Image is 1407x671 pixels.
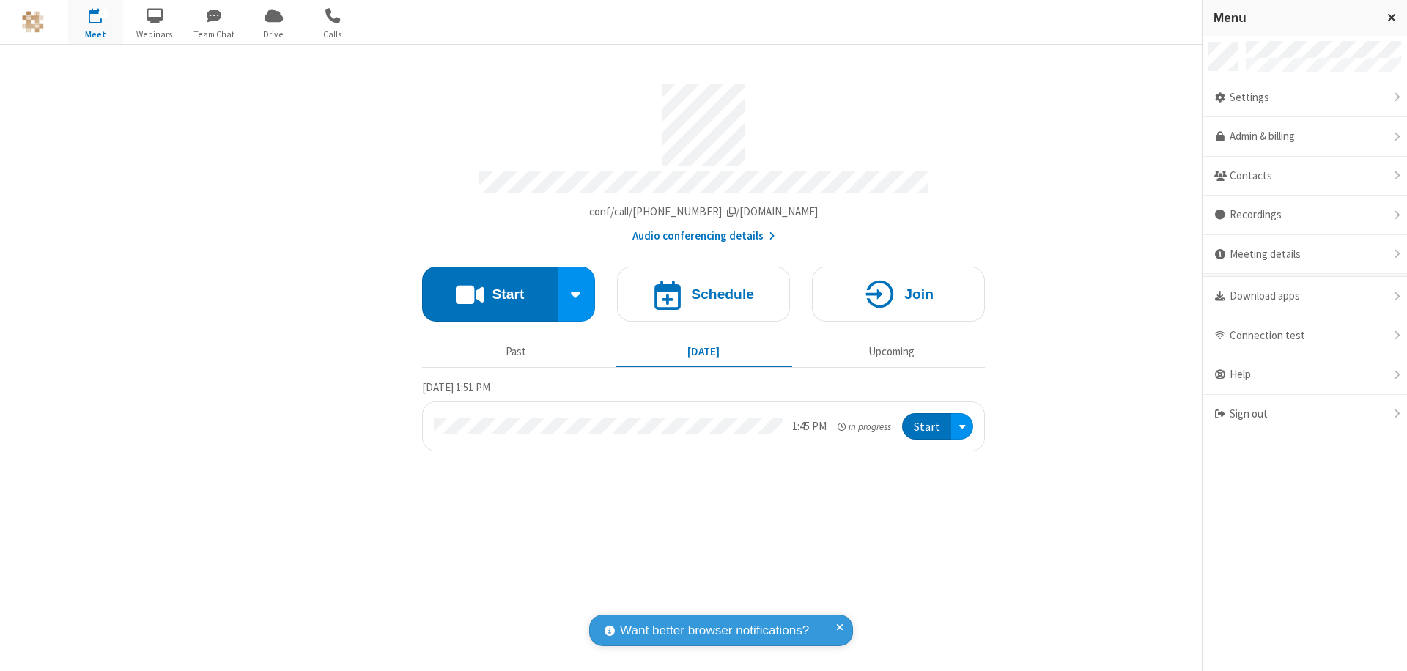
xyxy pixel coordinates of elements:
div: Recordings [1203,196,1407,235]
button: Schedule [617,267,790,322]
span: Drive [246,28,301,41]
div: 1:45 PM [792,418,827,435]
em: in progress [838,420,891,434]
span: [DATE] 1:51 PM [422,380,490,394]
span: Want better browser notifications? [620,621,809,640]
span: Meet [68,28,123,41]
div: Settings [1203,78,1407,118]
div: 1 [99,8,108,19]
div: Connection test [1203,316,1407,356]
section: Account details [422,73,985,245]
span: Webinars [128,28,182,41]
span: Copy my meeting room link [589,204,819,218]
div: Open menu [951,413,973,440]
button: Join [812,267,985,322]
h4: Join [904,287,934,301]
h3: Menu [1214,11,1374,25]
button: Audio conferencing details [632,228,775,245]
div: Sign out [1203,395,1407,434]
h4: Start [492,287,524,301]
button: Start [902,413,951,440]
span: Calls [306,28,361,41]
iframe: Chat [1370,633,1396,661]
section: Today's Meetings [422,379,985,452]
div: Start conference options [558,267,596,322]
div: Meeting details [1203,235,1407,275]
div: Help [1203,355,1407,395]
a: Admin & billing [1203,117,1407,157]
div: Download apps [1203,277,1407,316]
button: Copy my meeting room linkCopy my meeting room link [589,204,819,220]
div: Contacts [1203,157,1407,196]
button: Upcoming [803,338,980,366]
h4: Schedule [691,287,754,301]
span: Team Chat [187,28,242,41]
button: Start [422,267,558,322]
button: [DATE] [616,338,792,366]
button: Past [428,338,605,366]
img: QA Selenium DO NOT DELETE OR CHANGE [22,11,44,33]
